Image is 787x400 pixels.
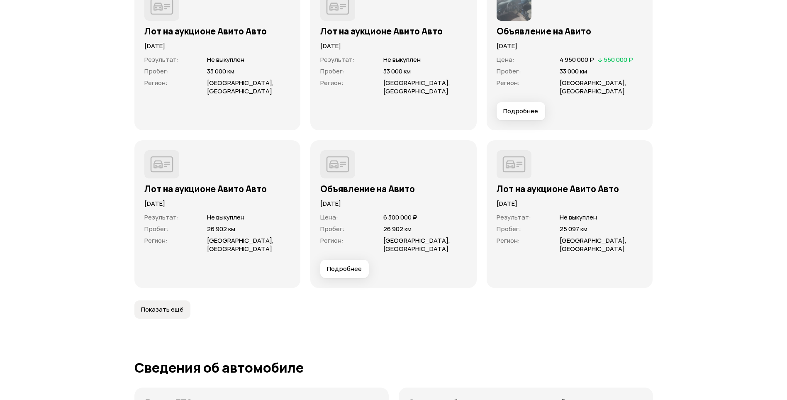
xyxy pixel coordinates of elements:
[497,224,521,233] span: Пробег :
[497,41,643,51] p: [DATE]
[560,78,626,95] span: [GEOGRAPHIC_DATA], [GEOGRAPHIC_DATA]
[560,67,587,76] span: 33 000 км
[144,78,168,87] span: Регион :
[207,55,244,64] span: Не выкуплен
[560,236,626,253] span: [GEOGRAPHIC_DATA], [GEOGRAPHIC_DATA]
[327,265,362,273] span: Подробнее
[383,224,412,233] span: 26 902 км
[320,78,344,87] span: Регион :
[144,26,291,37] h3: Лот на аукционе Авито Авто
[134,360,653,375] h1: Сведения об автомобиле
[497,236,520,245] span: Регион :
[144,183,291,194] h3: Лот на аукционе Авито Авто
[560,213,597,222] span: Не выкуплен
[320,67,345,76] span: Пробег :
[134,300,190,319] button: Показать ещё
[383,78,450,95] span: [GEOGRAPHIC_DATA], [GEOGRAPHIC_DATA]
[144,224,169,233] span: Пробег :
[497,213,531,222] span: Результат :
[383,67,411,76] span: 33 000 км
[207,236,274,253] span: [GEOGRAPHIC_DATA], [GEOGRAPHIC_DATA]
[383,213,417,222] span: 6 300 000 ₽
[141,305,183,314] span: Показать ещё
[497,55,514,64] span: Цена :
[320,183,467,194] h3: Объявление на Авито
[144,55,179,64] span: Результат :
[497,26,643,37] h3: Объявление на Авито
[207,213,244,222] span: Не выкуплен
[207,224,235,233] span: 26 902 км
[497,102,545,120] button: Подробнее
[320,260,369,278] button: Подробнее
[320,41,467,51] p: [DATE]
[144,67,169,76] span: Пробег :
[144,213,179,222] span: Результат :
[497,199,643,208] p: [DATE]
[503,107,538,115] span: Подробнее
[560,55,594,64] span: 4 950 000 ₽
[320,26,467,37] h3: Лот на аукционе Авито Авто
[497,183,643,194] h3: Лот на аукционе Авито Авто
[320,213,338,222] span: Цена :
[320,55,355,64] span: Результат :
[207,67,234,76] span: 33 000 км
[144,236,168,245] span: Регион :
[320,199,467,208] p: [DATE]
[497,67,521,76] span: Пробег :
[320,224,345,233] span: Пробег :
[207,78,274,95] span: [GEOGRAPHIC_DATA], [GEOGRAPHIC_DATA]
[383,55,421,64] span: Не выкуплен
[320,236,344,245] span: Регион :
[560,224,587,233] span: 25 097 км
[383,236,450,253] span: [GEOGRAPHIC_DATA], [GEOGRAPHIC_DATA]
[144,41,291,51] p: [DATE]
[497,78,520,87] span: Регион :
[604,55,633,64] span: 550 000 ₽
[144,199,291,208] p: [DATE]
